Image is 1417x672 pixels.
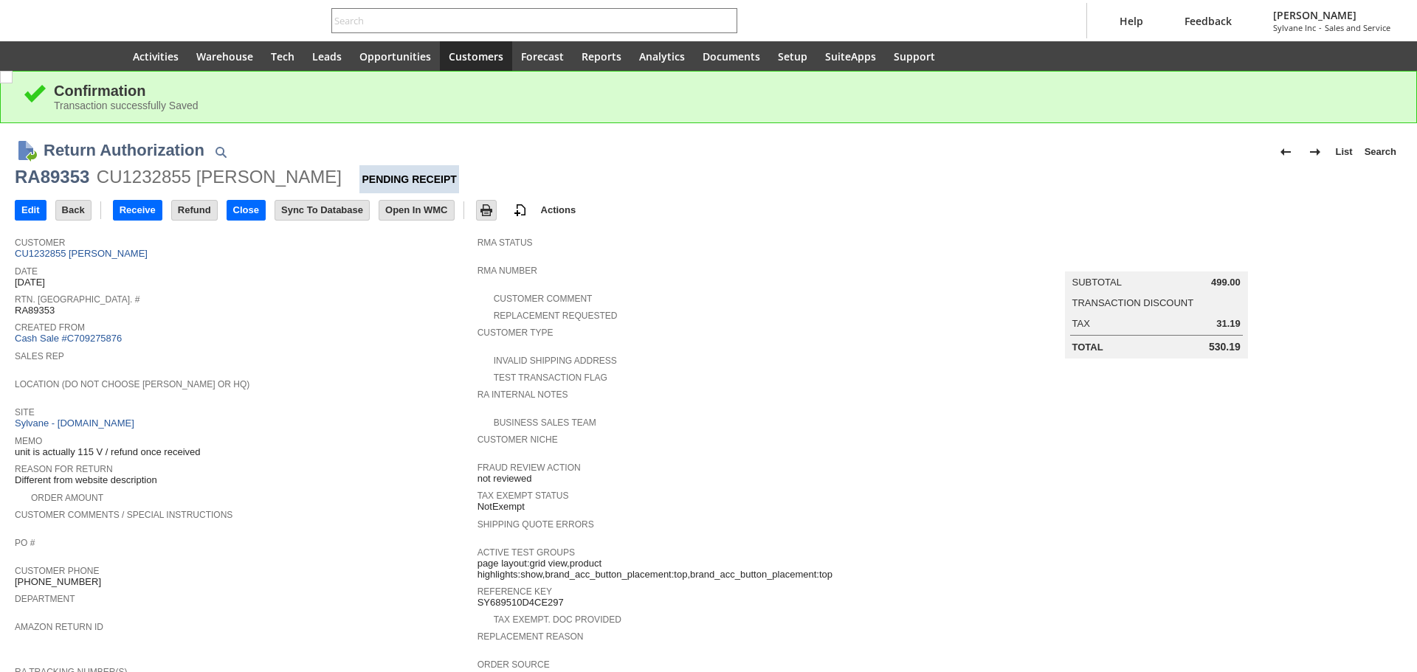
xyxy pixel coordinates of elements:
img: Print [477,201,495,219]
a: List [1330,140,1359,164]
div: CU1232855 [PERSON_NAME] [97,165,342,189]
span: unit is actually 115 V / refund once received [15,446,200,458]
input: Back [56,201,91,220]
a: Activities [124,41,187,71]
img: Previous [1277,143,1294,161]
input: Refund [172,201,217,220]
a: Tech [262,41,303,71]
svg: Recent Records [27,47,44,65]
a: Customer [15,238,65,248]
div: Transaction successfully Saved [54,100,1394,111]
a: Customer Comments / Special Instructions [15,510,232,520]
svg: Search [717,12,734,30]
a: Location (Do Not Choose [PERSON_NAME] or HQ) [15,379,249,389]
span: - [1319,22,1322,33]
a: Forecast [512,41,573,71]
a: Home [89,41,124,71]
span: 31.19 [1216,318,1241,330]
span: 499.00 [1211,277,1241,288]
span: Documents [703,49,760,63]
a: Sales Rep [15,351,64,361]
span: Warehouse [196,49,253,63]
a: Replacement Requested [494,311,618,321]
span: Sylvane Inc [1273,22,1316,33]
a: Warehouse [187,41,262,71]
span: NotExempt [477,501,525,513]
a: Total [1072,342,1103,353]
img: add-record.svg [511,201,529,219]
a: Fraud Review Action [477,463,581,473]
span: Sales and Service [1325,22,1390,33]
span: Analytics [639,49,685,63]
a: Recent Records [18,41,53,71]
a: Tax Exempt Status [477,491,569,501]
svg: Home [97,47,115,65]
a: Site [15,407,35,418]
span: Feedback [1185,14,1232,28]
a: Tax [1072,318,1090,329]
input: Edit [15,201,46,220]
a: Rtn. [GEOGRAPHIC_DATA]. # [15,294,139,305]
a: Reason For Return [15,464,113,474]
a: Customers [440,41,512,71]
div: Pending Receipt [359,165,458,193]
img: Quick Find [212,143,230,161]
a: RA Internal Notes [477,389,568,400]
span: Opportunities [359,49,431,63]
input: Print [477,201,496,220]
a: Department [15,594,75,604]
div: Confirmation [54,83,1394,100]
span: not reviewed [477,473,532,485]
a: Date [15,266,38,277]
a: SuiteApps [816,41,885,71]
div: Shortcuts [53,41,89,71]
a: Transaction Discount [1072,297,1194,308]
a: Cash Sale #C709275876 [15,333,122,344]
input: Close [227,201,265,220]
a: Documents [694,41,769,71]
span: Forecast [521,49,564,63]
img: Next [1306,143,1324,161]
a: PO # [15,538,35,548]
span: Leads [312,49,342,63]
a: Replacement reason [477,631,584,642]
a: Memo [15,436,42,446]
a: Customer Phone [15,566,99,576]
span: Activities [133,49,179,63]
a: Actions [535,204,582,215]
span: page layout:grid view,product highlights:show,brand_acc_button_placement:top,brand_acc_button_pla... [477,558,933,581]
span: SuiteApps [825,49,876,63]
span: RA89353 [15,305,55,316]
a: Customer Niche [477,434,558,445]
input: Sync To Database [275,201,369,220]
a: Order Amount [31,493,103,503]
span: [PERSON_NAME] [1273,8,1390,22]
span: 530.19 [1209,341,1241,353]
a: Support [885,41,944,71]
a: Setup [769,41,816,71]
caption: Summary [1065,248,1248,271]
svg: Shortcuts [62,47,80,65]
span: Support [894,49,935,63]
a: RMA Number [477,266,537,276]
span: [DATE] [15,277,45,288]
input: Search [332,12,717,30]
a: Customer Type [477,328,554,338]
a: Active Test Groups [477,547,575,558]
a: Order Source [477,659,550,670]
a: Reference Key [477,586,552,597]
span: Tech [271,49,294,63]
a: Search [1359,140,1402,164]
span: SY689510D4CE297 [477,597,564,609]
a: Reports [573,41,630,71]
span: Help [1120,14,1143,28]
a: Analytics [630,41,694,71]
span: [PHONE_NUMBER] [15,576,101,588]
a: Customer Comment [494,294,593,304]
div: RA89353 [15,165,89,189]
a: Amazon Return ID [15,622,103,632]
a: Leads [303,41,351,71]
a: CU1232855 [PERSON_NAME] [15,248,151,259]
h1: Return Authorization [44,138,204,162]
a: Invalid Shipping Address [494,356,617,366]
